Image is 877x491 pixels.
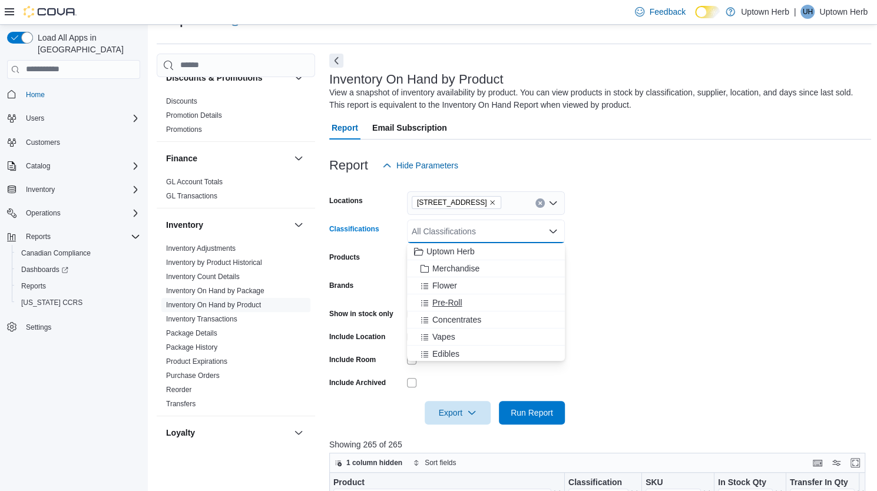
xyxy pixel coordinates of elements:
span: Customers [21,135,140,150]
span: GL Transactions [166,191,217,201]
button: Export [425,401,491,424]
h3: Inventory On Hand by Product [329,72,504,87]
span: Purchase Orders [166,371,220,380]
button: Discounts & Promotions [166,72,289,84]
a: [US_STATE] CCRS [16,296,87,310]
span: Washington CCRS [16,296,140,310]
label: Products [329,253,360,262]
span: Package Details [166,329,217,338]
button: Concentrates [407,311,565,329]
button: Display options [829,456,843,470]
a: Reports [16,279,51,293]
span: Transfers [166,399,196,409]
button: Inventory [292,218,306,232]
button: Reports [12,278,145,294]
span: Reorder [166,385,191,394]
span: Report [332,116,358,140]
nav: Complex example [7,81,140,366]
button: Canadian Compliance [12,245,145,261]
button: Keyboard shortcuts [810,456,825,470]
span: Inventory Transactions [166,314,237,324]
span: Merchandise [432,263,479,274]
button: Discounts & Promotions [292,71,306,85]
span: Inventory [21,183,140,197]
span: Run Report [511,407,553,419]
button: Loyalty [292,426,306,440]
button: Vapes [407,329,565,346]
a: Dashboards [16,263,73,277]
span: Reports [21,230,140,244]
label: Classifications [329,224,379,234]
a: Inventory Adjustments [166,244,236,253]
span: Inventory Adjustments [166,244,236,253]
label: Show in stock only [329,309,393,319]
a: Promotion Details [166,111,222,120]
h3: Discounts & Promotions [166,72,262,84]
span: Inventory Count Details [166,272,240,281]
button: Clear input [535,198,545,208]
span: Sort fields [425,458,456,467]
button: Run Report [499,401,565,424]
a: GL Account Totals [166,178,223,186]
span: Discounts [166,97,197,106]
h3: Inventory [166,219,203,231]
div: In Stock Qty [718,477,773,488]
span: Canadian Compliance [16,246,140,260]
div: Uptown Herb [800,5,815,19]
button: Home [2,86,145,103]
span: Reports [26,232,51,241]
button: Open list of options [548,198,558,208]
span: Canadian Compliance [21,248,91,258]
span: Users [21,111,140,125]
span: Catalog [26,161,50,171]
button: Inventory [2,181,145,198]
span: Inventory by Product Historical [166,258,262,267]
a: Discounts [166,97,197,105]
button: [US_STATE] CCRS [12,294,145,311]
span: Operations [21,206,140,220]
span: Dashboards [16,263,140,277]
div: View a snapshot of inventory availability by product. You can view products in stock by classific... [329,87,865,111]
p: Showing 265 of 265 [329,439,871,450]
span: Export [432,401,484,424]
button: Customers [2,134,145,151]
button: Reports [2,228,145,245]
span: Operations [26,208,61,218]
button: Reports [21,230,55,244]
span: Email Subscription [372,116,447,140]
div: Product [333,477,551,488]
button: Hide Parameters [378,154,463,177]
span: Reports [16,279,140,293]
a: Inventory by Product Historical [166,258,262,267]
input: Dark Mode [695,6,720,18]
a: Package History [166,343,217,351]
a: Promotions [166,125,202,134]
button: Flower [407,277,565,294]
button: Pre-Roll [407,294,565,311]
button: Operations [2,205,145,221]
span: Home [21,87,140,102]
p: Uptown Herb [819,5,868,19]
div: Finance [157,175,315,208]
span: Settings [21,319,140,334]
span: Feedback [649,6,685,18]
button: 1 column hidden [330,456,407,470]
button: Sort fields [408,456,461,470]
span: [STREET_ADDRESS] [417,197,487,208]
a: Inventory On Hand by Package [166,287,264,295]
div: SKU [646,477,701,488]
span: Customers [26,138,60,147]
label: Brands [329,281,353,290]
a: Canadian Compliance [16,246,95,260]
label: Include Archived [329,378,386,387]
a: Dashboards [12,261,145,278]
button: Users [2,110,145,127]
div: Inventory [157,241,315,416]
span: Flower [432,280,457,291]
span: UH [803,5,813,19]
div: Discounts & Promotions [157,94,315,141]
span: Users [26,114,44,123]
button: Uptown Herb [407,243,565,260]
